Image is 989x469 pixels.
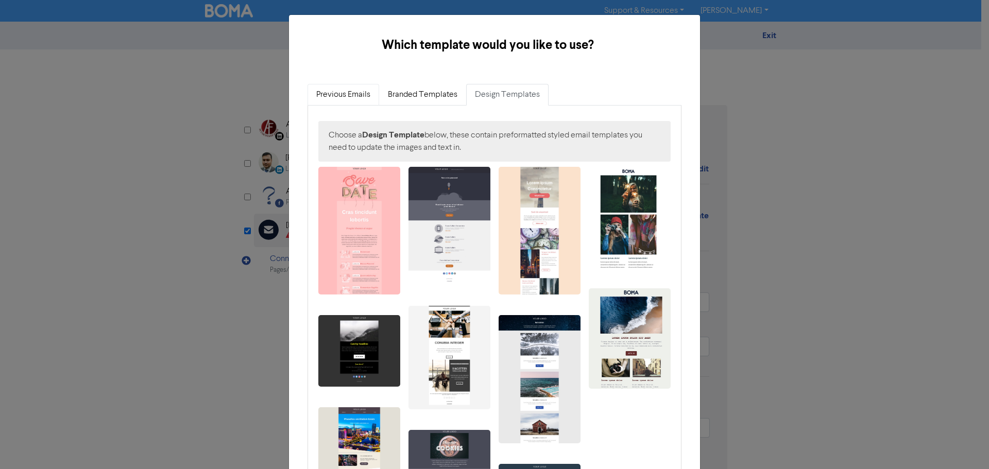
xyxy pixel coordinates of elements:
[362,130,424,140] b: Design Template
[860,358,989,469] iframe: Chat Widget
[329,129,660,154] span: Choose a below, these contain preformatted styled email templates you need to update the images a...
[297,36,678,55] h5: Which template would you like to use?
[308,84,379,106] a: Previous Emails
[466,84,549,106] a: Design Templates
[379,84,466,106] a: Branded Templates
